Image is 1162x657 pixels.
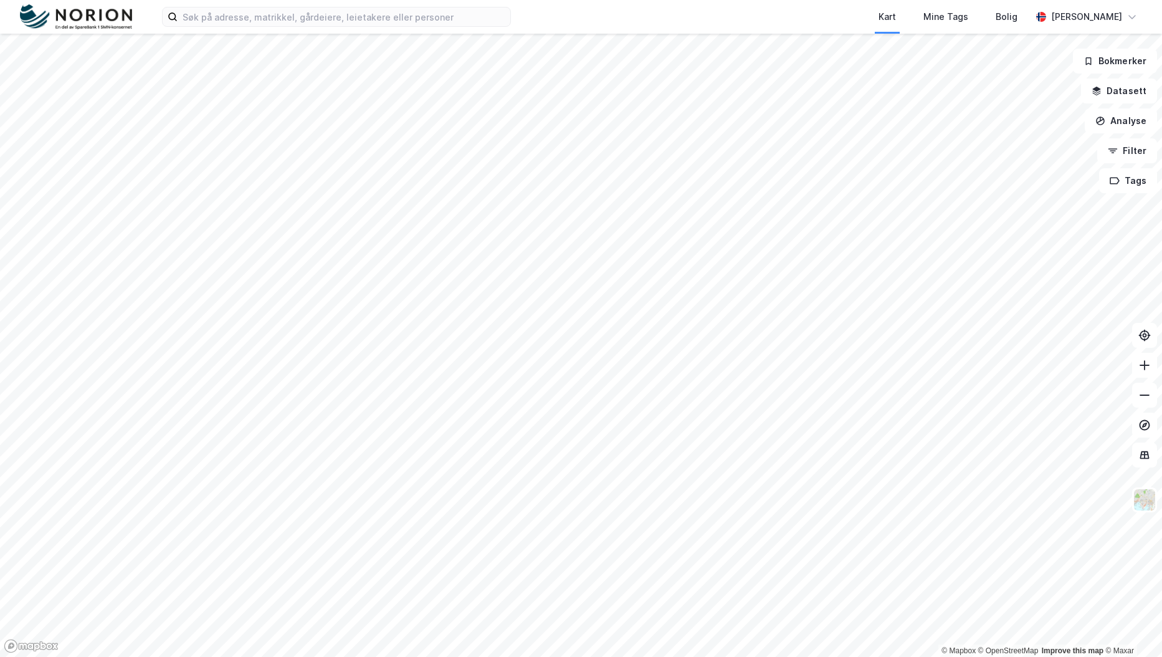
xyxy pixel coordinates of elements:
[4,639,59,653] a: Mapbox homepage
[1100,597,1162,657] iframe: Chat Widget
[923,9,968,24] div: Mine Tags
[1073,49,1157,74] button: Bokmerker
[879,9,896,24] div: Kart
[1097,138,1157,163] button: Filter
[1042,646,1103,655] a: Improve this map
[978,646,1039,655] a: OpenStreetMap
[1085,108,1157,133] button: Analyse
[1133,488,1156,512] img: Z
[178,7,510,26] input: Søk på adresse, matrikkel, gårdeiere, leietakere eller personer
[1099,168,1157,193] button: Tags
[20,4,132,30] img: norion-logo.80e7a08dc31c2e691866.png
[1051,9,1122,24] div: [PERSON_NAME]
[1081,79,1157,103] button: Datasett
[1100,597,1162,657] div: Kontrollprogram for chat
[941,646,976,655] a: Mapbox
[996,9,1017,24] div: Bolig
